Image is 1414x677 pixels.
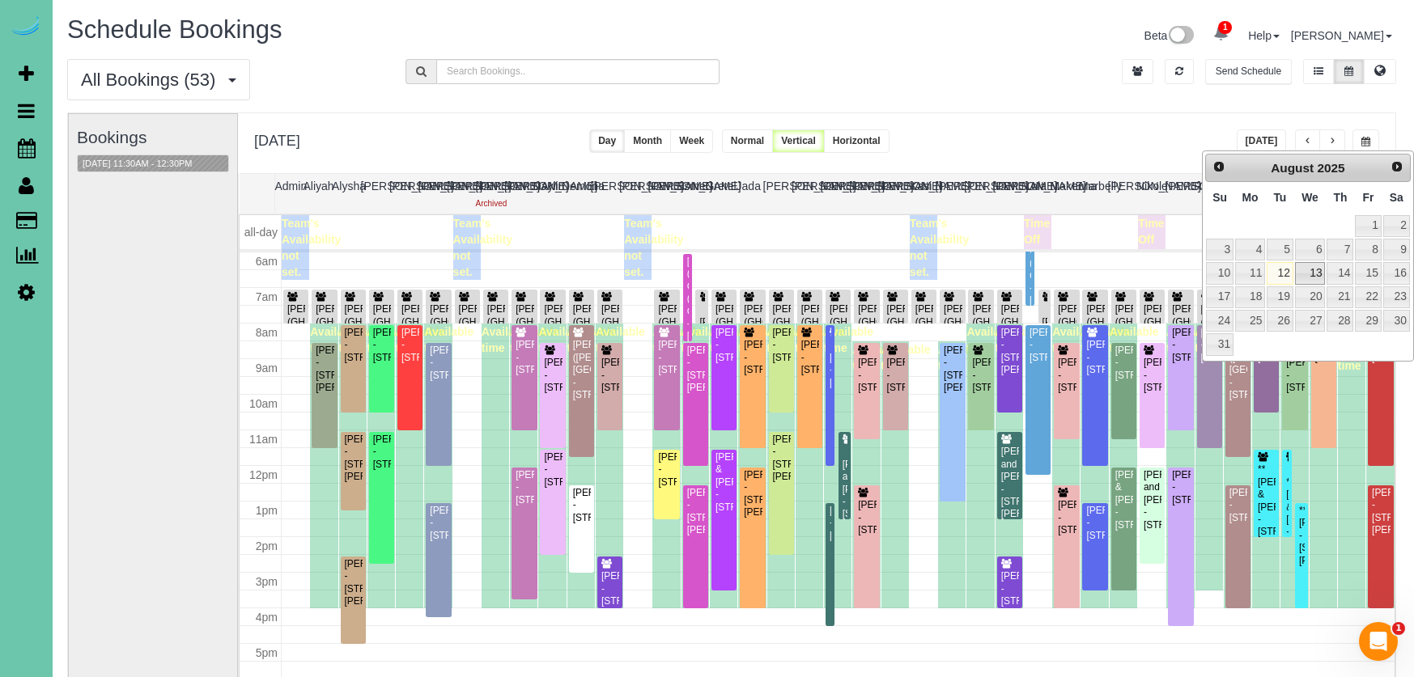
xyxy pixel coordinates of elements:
div: [PERSON_NAME] (GHC) - [STREET_ADDRESS] [886,303,905,353]
span: Available time [1338,343,1387,372]
span: 3pm [256,575,278,588]
span: Available time [510,325,559,354]
th: [PERSON_NAME] [418,174,448,214]
div: **[PERSON_NAME] - [STREET_ADDRESS][PERSON_NAME] [1298,505,1305,567]
div: [PERSON_NAME] - [STREET_ADDRESS][PERSON_NAME] [1000,327,1019,377]
div: [PERSON_NAME] ([PERSON_NAME][GEOGRAPHIC_DATA]) - [STREET_ADDRESS] [572,339,591,401]
span: Sunday [1212,191,1227,204]
div: [PERSON_NAME] (GHC) - [STREET_ADDRESS] [1042,316,1048,366]
span: Available time [738,325,788,354]
a: Help [1248,29,1280,42]
button: [DATE] [1237,129,1287,153]
span: Thursday [1333,191,1347,204]
span: Available time [424,325,473,354]
div: [PERSON_NAME] - [STREET_ADDRESS] [857,357,876,394]
span: 4pm [256,611,278,624]
div: [PERSON_NAME] - [STREET_ADDRESS] [1057,357,1076,394]
div: [PERSON_NAME] (GHC) - [STREET_ADDRESS] [572,303,591,353]
span: 1 [1218,21,1232,34]
button: Month [624,129,671,153]
div: [PERSON_NAME] - [STREET_ADDRESS] [372,434,391,471]
a: 12 [1267,262,1293,284]
span: Available time [339,325,389,354]
a: [PERSON_NAME] [1291,29,1392,42]
div: [PERSON_NAME] - [STREET_ADDRESS] [429,505,448,542]
a: 6 [1295,239,1326,260]
span: 5pm [256,646,278,659]
span: Available time [824,325,873,354]
div: [PERSON_NAME] - [STREET_ADDRESS] [971,357,990,394]
div: [PERSON_NAME] (GHC) - [STREET_ADDRESS] [287,303,305,353]
th: Demona [562,174,591,214]
a: 16 [1383,262,1410,284]
a: 1 [1205,16,1237,52]
th: Makenna [1051,174,1080,214]
span: Schedule Bookings [67,15,282,44]
div: [PERSON_NAME] - [STREET_ADDRESS] [1143,357,1161,394]
button: Day [589,129,625,153]
a: 17 [1206,286,1234,308]
th: Admin [274,174,304,214]
span: Monday [1242,191,1259,204]
div: [PERSON_NAME] - [STREET_ADDRESS] [1285,357,1304,394]
div: [PERSON_NAME] - [STREET_ADDRESS] [1200,327,1219,364]
div: [PERSON_NAME] and [PERSON_NAME] - [STREET_ADDRESS][PERSON_NAME] [1000,446,1019,521]
th: [PERSON_NAME] [1166,174,1195,214]
div: [PERSON_NAME] - [STREET_ADDRESS] [743,339,762,376]
img: Automaid Logo [10,16,42,39]
span: Available time [881,343,931,372]
div: [PERSON_NAME] - [STREET_ADDRESS] [1115,345,1133,382]
div: [PERSON_NAME] - [STREET_ADDRESS] [1000,570,1019,607]
a: Beta [1144,29,1195,42]
div: [PERSON_NAME] - [STREET_ADDRESS][PERSON_NAME] [344,434,363,484]
div: [PERSON_NAME] (GHC) - [STREET_ADDRESS] [543,303,562,353]
div: [PERSON_NAME] - [STREET_ADDRESS] [429,345,448,382]
div: [PERSON_NAME] - [STREET_ADDRESS] [543,451,562,489]
div: **[PERSON_NAME] & [PERSON_NAME] - [STREET_ADDRESS] [1285,476,1288,552]
span: Available time [538,325,588,354]
div: [PERSON_NAME] (GHC) - [STREET_ADDRESS] [486,303,505,353]
div: [PERSON_NAME] (GHC) - [STREET_ADDRESS] [943,303,962,353]
div: [PERSON_NAME] (GHC) - [STREET_ADDRESS] [699,316,705,366]
span: Available time [1195,325,1245,354]
div: [PERSON_NAME] - [STREET_ADDRESS] [657,339,676,376]
h3: Bookings [77,128,229,146]
span: 1pm [256,504,278,517]
th: Gretel [706,174,735,214]
span: Available time [1110,325,1159,354]
span: Saturday [1390,191,1403,204]
div: [PERSON_NAME] (GHC) - [STREET_ADDRESS] [372,303,391,353]
th: [PERSON_NAME] [792,174,821,214]
span: 12pm [249,468,278,481]
a: 22 [1355,286,1381,308]
a: 25 [1235,310,1265,332]
th: [PERSON_NAME] [591,174,620,214]
th: [PERSON_NAME] [763,174,792,214]
span: Available time [367,325,417,354]
button: All Bookings (53) [67,59,250,100]
span: 11am [249,433,278,446]
div: [PERSON_NAME] - [STREET_ADDRESS] [372,327,391,364]
span: Prev [1212,160,1225,173]
div: [PERSON_NAME] - [STREET_ADDRESS] [1057,499,1076,536]
span: Available time [938,343,987,372]
div: [PERSON_NAME] & [PERSON_NAME] - [STREET_ADDRESS] [715,451,733,514]
button: Normal [722,129,773,153]
a: 31 [1206,333,1234,355]
span: Available time [1166,325,1216,354]
span: Friday [1363,191,1374,204]
div: [PERSON_NAME] - [STREET_ADDRESS] [1029,327,1047,364]
button: Vertical [772,129,825,153]
div: [PERSON_NAME] (GHC) - [STREET_ADDRESS] [458,303,477,353]
div: [PERSON_NAME] - [STREET_ADDRESS] [344,327,363,364]
span: Next [1391,160,1403,173]
div: [PERSON_NAME] - [STREET_ADDRESS] [601,570,619,607]
div: [PERSON_NAME] and [PERSON_NAME] - [STREET_ADDRESS][PERSON_NAME] [842,459,848,534]
div: [PERSON_NAME] (GHC) - [STREET_ADDRESS] [800,303,819,353]
div: [PERSON_NAME] - [STREET_ADDRESS] [800,339,819,376]
a: 19 [1267,286,1293,308]
span: Available time [796,325,845,354]
span: Available time [596,325,645,354]
th: [PERSON_NAME] [993,174,1022,214]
